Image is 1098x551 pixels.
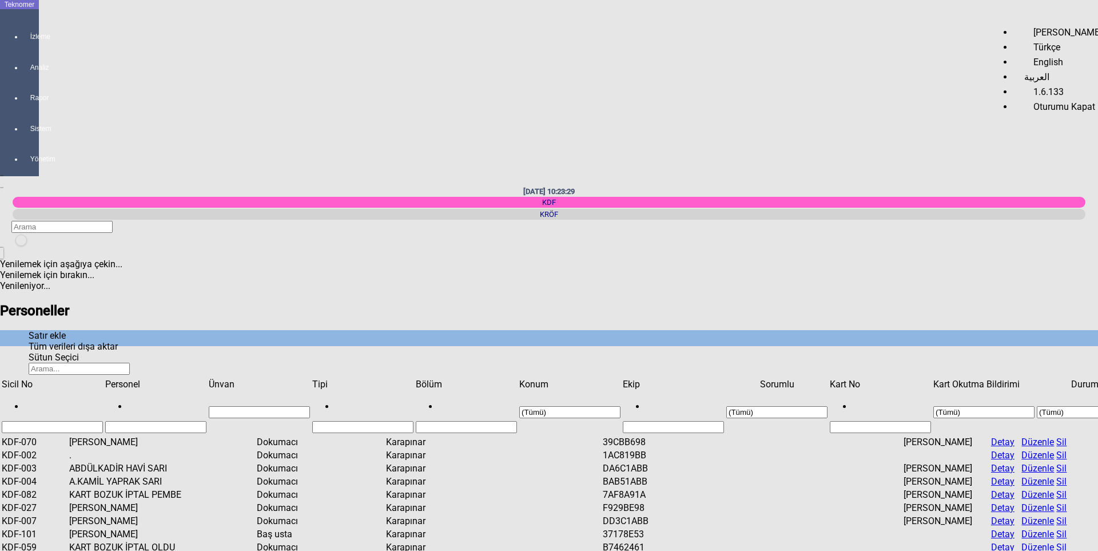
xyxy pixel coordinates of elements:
[1022,72,1052,82] span: العربية
[1031,101,1097,112] span: Oturumu Kapat
[1031,42,1063,53] span: Türkçe
[1031,86,1066,97] span: 1.6.133
[1031,57,1065,68] span: English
